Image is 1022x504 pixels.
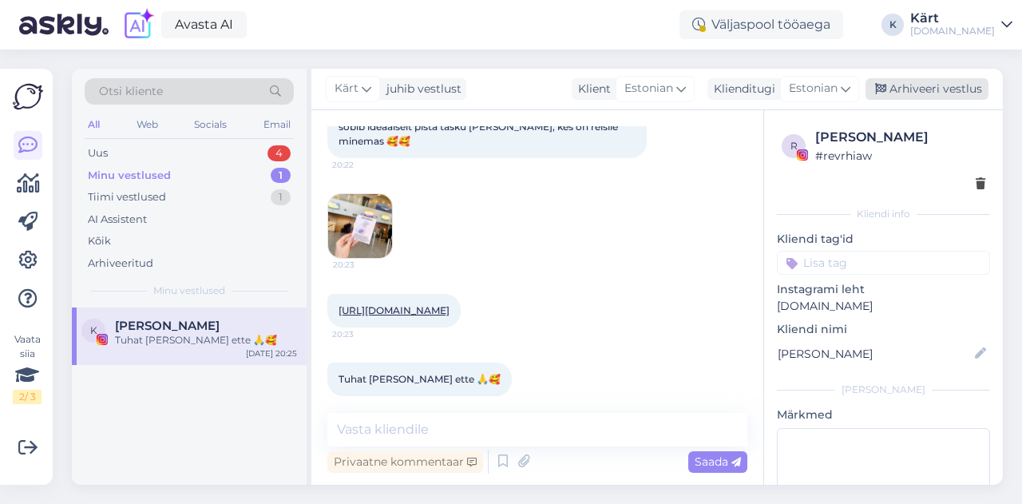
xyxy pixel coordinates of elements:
[271,168,291,184] div: 1
[335,80,358,97] span: Kärt
[881,14,904,36] div: K
[777,321,990,338] p: Kliendi nimi
[777,231,990,248] p: Kliendi tag'id
[777,281,990,298] p: Instagrami leht
[88,189,166,205] div: Tiimi vestlused
[88,145,108,161] div: Uus
[789,80,838,97] span: Estonian
[328,194,392,258] img: Attachment
[572,81,611,97] div: Klient
[339,373,501,385] span: Tuhat [PERSON_NAME] ette 🙏🥰
[161,11,247,38] a: Avasta AI
[115,319,220,333] span: Kristiina Vahesalu
[121,8,155,42] img: explore-ai
[790,140,798,152] span: r
[777,298,990,315] p: [DOMAIN_NAME]
[695,454,741,469] span: Saada
[90,324,97,336] span: K
[380,81,461,97] div: juhib vestlust
[115,333,297,347] div: Tuhat [PERSON_NAME] ette 🙏🥰
[99,83,163,100] span: Otsi kliente
[332,159,392,171] span: 20:22
[327,451,483,473] div: Privaatne kommentaar
[777,207,990,221] div: Kliendi info
[815,128,985,147] div: [PERSON_NAME]
[624,80,673,97] span: Estonian
[88,168,171,184] div: Minu vestlused
[88,212,147,228] div: AI Assistent
[85,114,103,135] div: All
[13,390,42,404] div: 2 / 3
[332,328,392,340] span: 20:23
[13,332,42,404] div: Vaata siia
[246,347,297,359] div: [DATE] 20:25
[707,81,775,97] div: Klienditugi
[339,304,450,316] a: [URL][DOMAIN_NAME]
[777,407,990,423] p: Märkmed
[777,251,990,275] input: Lisa tag
[88,256,153,272] div: Arhiveeritud
[88,233,111,249] div: Kõik
[777,383,990,397] div: [PERSON_NAME]
[153,284,225,298] span: Minu vestlused
[332,397,392,409] span: 20:25
[133,114,161,135] div: Web
[910,12,1012,38] a: Kärt[DOMAIN_NAME]
[333,259,393,271] span: 20:23
[260,114,294,135] div: Email
[866,78,988,100] div: Arhiveeri vestlus
[267,145,291,161] div: 4
[679,10,843,39] div: Väljaspool tööaega
[13,81,43,112] img: Askly Logo
[910,12,995,25] div: Kärt
[910,25,995,38] div: [DOMAIN_NAME]
[271,189,291,205] div: 1
[778,345,972,363] input: Lisa nimi
[815,147,985,165] div: # revrhiaw
[191,114,230,135] div: Socials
